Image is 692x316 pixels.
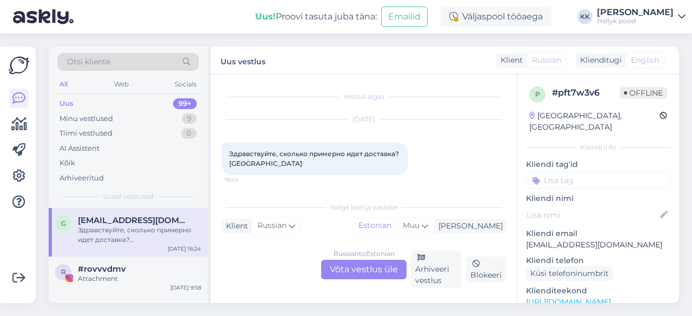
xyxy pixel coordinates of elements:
span: Russian [257,220,287,232]
div: Väljaspool tööaega [441,7,551,26]
p: Kliendi nimi [526,193,670,204]
div: Klienditugi [576,55,622,66]
div: Blokeeri [466,257,506,283]
div: [PERSON_NAME] [597,8,674,17]
div: KK [577,9,593,24]
div: [DATE] 16:24 [168,245,201,253]
div: Tiimi vestlused [59,128,112,139]
div: Kõik [59,158,75,169]
a: [PERSON_NAME]Hellyk pood [597,8,686,25]
div: [DATE] [222,115,506,124]
span: g [61,219,66,227]
p: Kliendi email [526,228,670,239]
div: Valige keel ja vastake [222,203,506,212]
span: English [631,55,659,66]
p: Klienditeekond [526,285,670,297]
p: Kliendi telefon [526,255,670,266]
label: Uus vestlus [221,53,265,68]
span: Uued vestlused [103,192,154,201]
span: Здравствуйте, сколько примерно идет доставка? [GEOGRAPHIC_DATA] [229,150,401,167]
div: Klient [496,55,523,66]
div: Arhiveeritud [59,173,104,184]
div: [GEOGRAPHIC_DATA], [GEOGRAPHIC_DATA] [529,110,660,133]
span: Russian [532,55,561,66]
div: Võta vestlus üle [321,260,407,279]
div: Kliendi info [526,143,670,152]
div: All [57,77,70,91]
div: Klient [222,220,248,232]
div: Web [112,77,131,91]
div: Здравствуйте, сколько примерно идет доставка? [GEOGRAPHIC_DATA] [78,225,201,245]
span: #rovvvdmv [78,264,126,274]
div: Socials [172,77,199,91]
span: 16:24 [225,176,265,184]
div: Arhiveeri vestlus [411,251,462,288]
div: Minu vestlused [59,113,113,124]
a: [URL][DOMAIN_NAME] [526,297,611,307]
img: Askly Logo [9,55,29,76]
span: Muu [403,220,420,230]
div: 9 [182,113,197,124]
div: 99+ [173,98,197,109]
div: Proovi tasuta juba täna: [255,10,377,23]
button: Emailid [381,6,428,27]
span: p [535,90,540,98]
div: Uus [59,98,74,109]
input: Lisa tag [526,172,670,189]
p: [EMAIL_ADDRESS][DOMAIN_NAME] [526,239,670,251]
div: Attachment [78,274,201,284]
b: Uus! [255,11,276,22]
span: gelgelsam@gmail.com [78,216,190,225]
div: Vestlus algas [222,92,506,102]
div: Hellyk pood [597,17,674,25]
div: Russian to Estonian [334,249,395,259]
div: 0 [181,128,197,139]
div: [DATE] 9:58 [170,284,201,292]
span: Offline [620,87,667,99]
p: Kliendi tag'id [526,159,670,170]
div: AI Assistent [59,143,99,154]
div: Estonian [353,218,397,234]
div: Küsi telefoninumbrit [526,266,613,281]
span: Otsi kliente [67,56,110,68]
input: Lisa nimi [527,209,658,221]
div: # pft7w3v6 [552,86,620,99]
div: [PERSON_NAME] [434,220,503,232]
span: r [61,268,66,276]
